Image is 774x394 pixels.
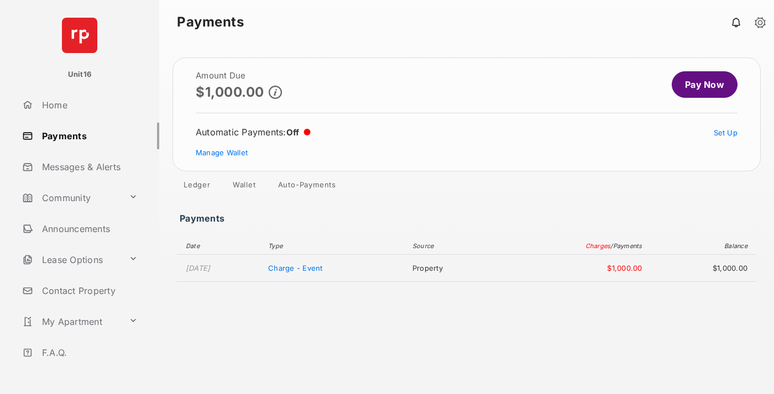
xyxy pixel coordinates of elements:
[18,123,159,149] a: Payments
[263,238,407,255] th: Type
[196,127,311,138] div: Automatic Payments :
[504,264,642,272] span: $1,000.00
[18,92,159,118] a: Home
[62,18,97,53] img: svg+xml;base64,PHN2ZyB4bWxucz0iaHR0cDovL3d3dy53My5vcmcvMjAwMC9zdmciIHdpZHRoPSI2NCIgaGVpZ2h0PSI2NC...
[196,148,248,157] a: Manage Wallet
[714,128,738,137] a: Set Up
[68,69,92,80] p: Unit16
[585,242,611,250] span: Charges
[18,308,124,335] a: My Apartment
[177,15,244,29] strong: Payments
[175,180,219,193] a: Ledger
[648,238,756,255] th: Balance
[18,154,159,180] a: Messages & Alerts
[407,238,498,255] th: Source
[269,180,345,193] a: Auto-Payments
[18,216,159,242] a: Announcements
[180,213,228,218] h3: Payments
[196,85,264,99] p: $1,000.00
[268,264,322,272] span: Charge - Event
[18,246,124,273] a: Lease Options
[18,185,124,211] a: Community
[407,255,498,282] td: Property
[18,339,159,366] a: F.A.Q.
[224,180,265,193] a: Wallet
[196,71,282,80] h2: Amount Due
[648,255,756,282] td: $1,000.00
[286,127,300,138] span: Off
[18,277,159,304] a: Contact Property
[186,264,211,272] time: [DATE]
[610,242,642,250] span: / Payments
[177,238,263,255] th: Date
